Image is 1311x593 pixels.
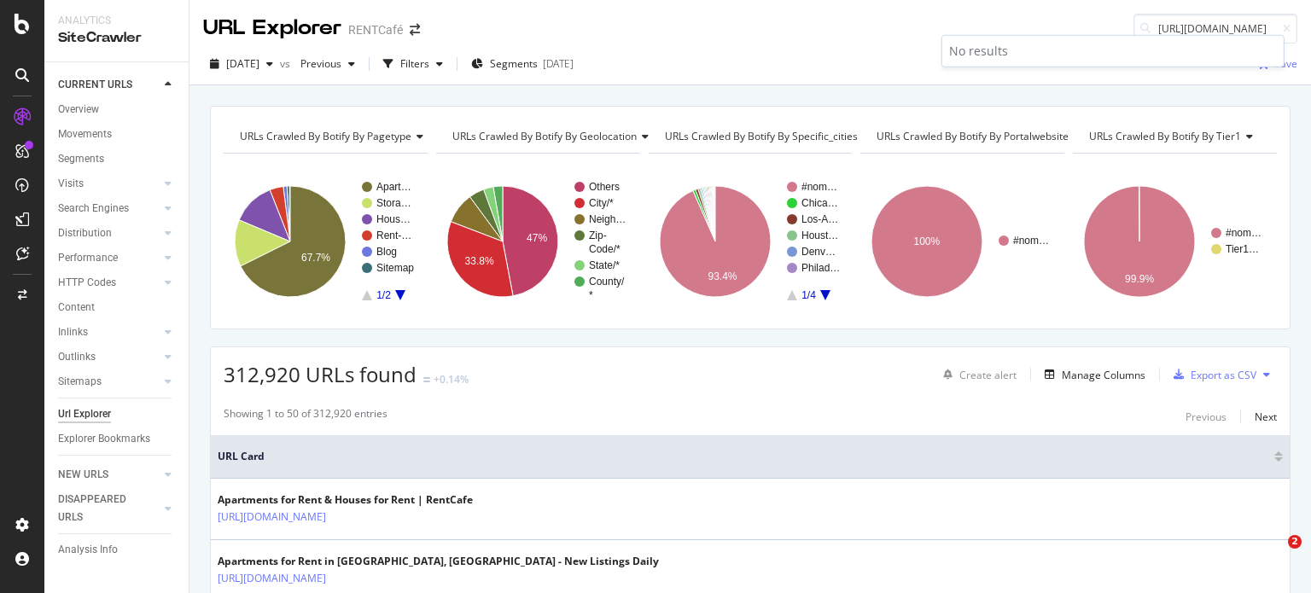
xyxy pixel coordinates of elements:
[1133,14,1297,44] input: Find a URL
[1226,227,1261,239] text: #nom…
[860,167,1062,316] svg: A chart.
[589,197,614,209] text: City/*
[490,56,538,71] span: Segments
[1073,167,1274,316] svg: A chart.
[376,213,411,225] text: Hous…
[1191,368,1256,382] div: Export as CSV
[58,274,160,292] a: HTTP Codes
[376,197,411,209] text: Stora…
[58,224,160,242] a: Distribution
[376,262,414,274] text: Sitemap
[589,230,607,241] text: Zip-
[376,181,411,193] text: Apart…
[58,249,118,267] div: Performance
[589,181,620,193] text: Others
[449,123,662,150] h4: URLs Crawled By Botify By geolocation
[58,200,129,218] div: Search Engines
[218,509,326,526] a: [URL][DOMAIN_NAME]
[708,270,737,282] text: 93.4%
[58,150,104,168] div: Segments
[58,541,118,559] div: Analysis Info
[294,56,341,71] span: Previous
[280,56,294,71] span: vs
[1274,56,1297,71] div: Save
[58,299,95,317] div: Content
[527,232,547,244] text: 47%
[914,235,941,247] text: 100%
[58,76,160,94] a: CURRENT URLS
[224,167,425,316] svg: A chart.
[218,449,1270,464] span: URL Card
[58,101,177,119] a: Overview
[348,21,403,38] div: RENTCafé
[224,406,387,427] div: Showing 1 to 50 of 312,920 entries
[58,125,112,143] div: Movements
[661,123,883,150] h4: URLs Crawled By Botify By specific_cities
[218,570,326,587] a: [URL][DOMAIN_NAME]
[224,360,417,388] span: 312,920 URLs found
[1086,123,1267,150] h4: URLs Crawled By Botify By tier1
[1186,406,1227,427] button: Previous
[58,299,177,317] a: Content
[801,289,816,301] text: 1/4
[1255,410,1277,424] div: Next
[58,274,116,292] div: HTTP Codes
[58,348,96,366] div: Outlinks
[801,230,838,241] text: Houst…
[58,373,160,391] a: Sitemaps
[423,377,430,382] img: Equal
[801,246,836,258] text: Denv…
[434,372,469,387] div: +0.14%
[801,197,838,209] text: Chica…
[58,323,88,341] div: Inlinks
[58,175,84,193] div: Visits
[1253,535,1294,576] iframe: Intercom live chat
[58,541,177,559] a: Analysis Info
[58,466,108,484] div: NEW URLS
[376,246,397,258] text: Blog
[949,43,1277,60] div: No results
[58,101,99,119] div: Overview
[58,150,177,168] a: Segments
[203,50,280,78] button: [DATE]
[801,213,838,225] text: Los-A…
[376,230,411,241] text: Rent-…
[589,276,625,288] text: County/
[58,28,175,48] div: SiteCrawler
[452,129,637,143] span: URLs Crawled By Botify By geolocation
[58,249,160,267] a: Performance
[1062,368,1145,382] div: Manage Columns
[665,129,858,143] span: URLs Crawled By Botify By specific_cities
[873,123,1094,150] h4: URLs Crawled By Botify By portalwebsite
[464,255,493,267] text: 33.8%
[1288,535,1302,549] span: 2
[58,405,111,423] div: Url Explorer
[218,554,659,569] div: Apartments for Rent in [GEOGRAPHIC_DATA], [GEOGRAPHIC_DATA] - New Listings Daily
[58,76,132,94] div: CURRENT URLS
[58,430,150,448] div: Explorer Bookmarks
[58,200,160,218] a: Search Engines
[1255,406,1277,427] button: Next
[58,491,160,526] a: DISAPPEARED URLS
[1125,273,1154,285] text: 99.9%
[58,125,177,143] a: Movements
[240,129,411,143] span: URLs Crawled By Botify By pagetype
[58,373,102,391] div: Sitemaps
[649,167,850,316] div: A chart.
[400,56,429,71] div: Filters
[959,368,1017,382] div: Create alert
[58,348,160,366] a: Outlinks
[58,405,177,423] a: Url Explorer
[436,167,638,316] svg: A chart.
[58,14,175,28] div: Analytics
[218,492,473,508] div: Apartments for Rent & Houses for Rent | RentCafe
[376,289,391,301] text: 1/2
[1226,243,1259,255] text: Tier1…
[589,243,621,255] text: Code/*
[1089,129,1241,143] span: URLs Crawled By Botify By tier1
[1038,364,1145,385] button: Manage Columns
[58,224,112,242] div: Distribution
